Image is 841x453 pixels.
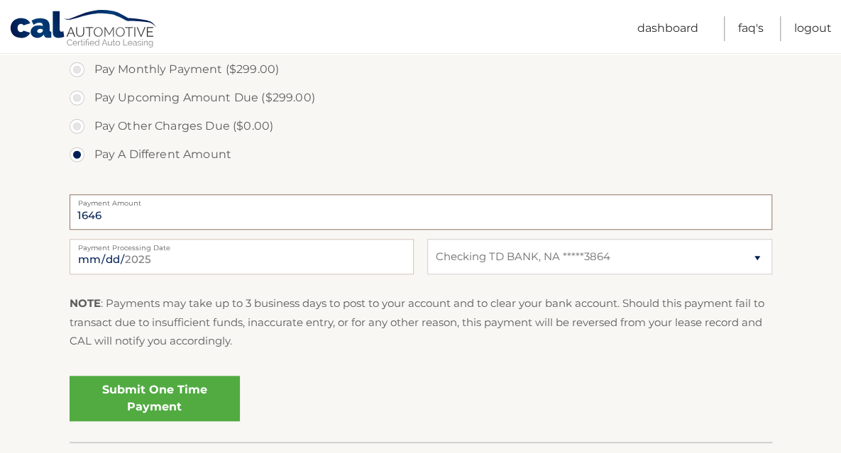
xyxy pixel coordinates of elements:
a: Submit One Time Payment [70,376,240,421]
a: Logout [794,16,832,41]
a: Dashboard [637,16,698,41]
input: Payment Date [70,239,414,274]
label: Payment Amount [70,194,772,206]
label: Pay A Different Amount [70,140,772,169]
label: Payment Processing Date [70,239,414,250]
label: Pay Other Charges Due ($0.00) [70,112,772,140]
p: : Payments may take up to 3 business days to post to your account and to clear your bank account.... [70,294,772,350]
label: Pay Upcoming Amount Due ($299.00) [70,84,772,112]
strong: NOTE [70,296,101,310]
a: FAQ's [738,16,764,41]
label: Pay Monthly Payment ($299.00) [70,55,772,84]
a: Cal Automotive [9,9,158,50]
input: Payment Amount [70,194,772,230]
